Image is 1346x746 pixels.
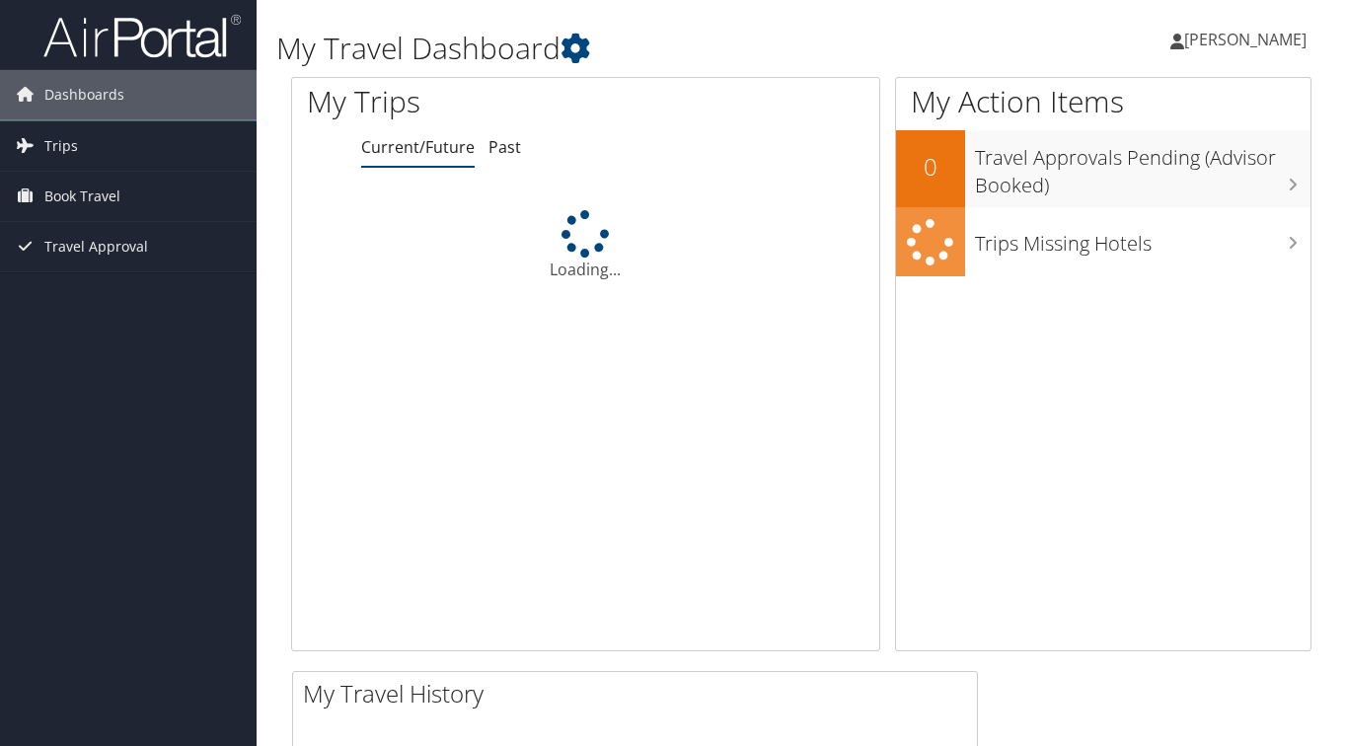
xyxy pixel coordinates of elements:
h1: My Action Items [896,81,1310,122]
a: Trips Missing Hotels [896,207,1310,277]
h2: My Travel History [303,677,977,710]
h3: Trips Missing Hotels [975,220,1310,258]
a: [PERSON_NAME] [1170,10,1326,69]
div: Loading... [292,210,879,281]
h2: 0 [896,150,965,184]
h1: My Trips [307,81,620,122]
span: Dashboards [44,70,124,119]
span: Book Travel [44,172,120,221]
span: Trips [44,121,78,171]
a: Current/Future [361,136,475,158]
h3: Travel Approvals Pending (Advisor Booked) [975,134,1310,199]
a: Past [488,136,521,158]
a: 0Travel Approvals Pending (Advisor Booked) [896,130,1310,206]
h1: My Travel Dashboard [276,28,976,69]
img: airportal-logo.png [43,13,241,59]
span: Travel Approval [44,222,148,271]
span: [PERSON_NAME] [1184,29,1307,50]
